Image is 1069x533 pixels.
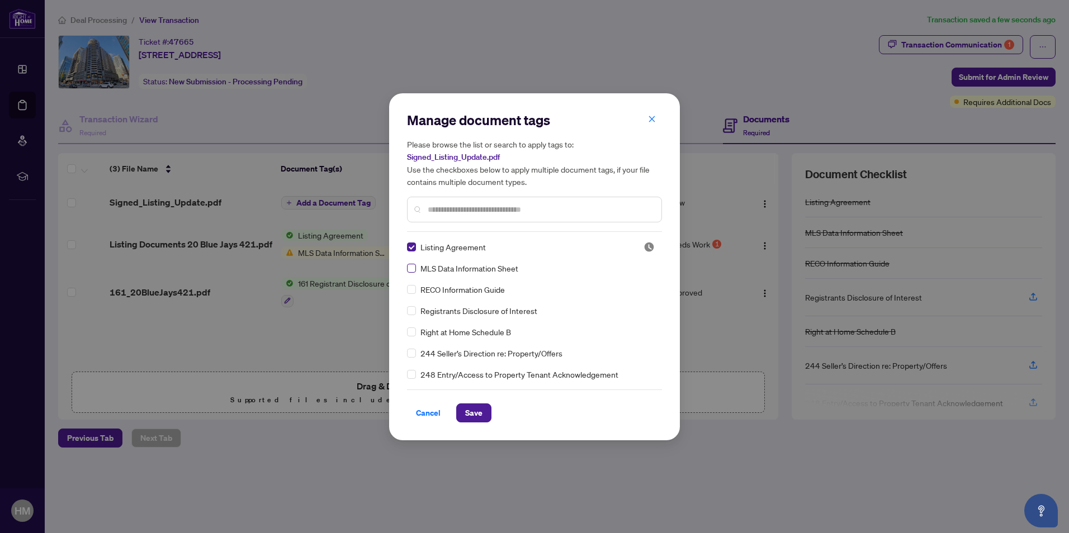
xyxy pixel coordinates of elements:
[420,368,618,380] span: 248 Entry/Access to Property Tenant Acknowledgement
[420,262,518,274] span: MLS Data Information Sheet
[420,283,505,296] span: RECO Information Guide
[407,138,662,188] h5: Please browse the list or search to apply tags to: Use the checkboxes below to apply multiple doc...
[407,152,500,162] span: Signed_Listing_Update.pdf
[465,404,483,422] span: Save
[420,347,562,359] span: 244 Seller’s Direction re: Property/Offers
[644,241,655,253] span: Pending Review
[420,241,486,253] span: Listing Agreement
[407,111,662,129] h2: Manage document tags
[456,403,491,422] button: Save
[407,403,450,422] button: Cancel
[644,241,655,253] img: status
[648,115,656,123] span: close
[1024,494,1058,527] button: Open asap
[420,304,537,317] span: Registrants Disclosure of Interest
[420,326,511,338] span: Right at Home Schedule B
[416,404,441,422] span: Cancel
